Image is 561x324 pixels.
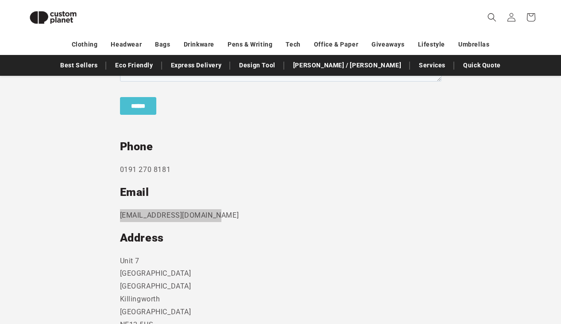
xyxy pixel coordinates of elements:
[314,37,358,52] a: Office & Paper
[72,37,98,52] a: Clothing
[120,231,441,245] h2: Address
[22,4,84,31] img: Custom Planet
[418,37,445,52] a: Lifestyle
[371,37,404,52] a: Giveaways
[111,58,157,73] a: Eco Friendly
[120,209,441,222] p: [EMAIL_ADDRESS][DOMAIN_NAME]
[459,58,505,73] a: Quick Quote
[120,140,441,154] h2: Phone
[414,58,450,73] a: Services
[111,37,142,52] a: Headwear
[235,58,280,73] a: Design Tool
[286,37,300,52] a: Tech
[120,164,441,176] p: 0191 270 8181
[155,37,170,52] a: Bags
[56,58,102,73] a: Best Sellers
[458,37,489,52] a: Umbrellas
[166,58,226,73] a: Express Delivery
[482,8,502,27] summary: Search
[409,228,561,324] iframe: Chat Widget
[184,37,214,52] a: Drinkware
[120,185,441,199] h2: Email
[228,37,272,52] a: Pens & Writing
[289,58,406,73] a: [PERSON_NAME] / [PERSON_NAME]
